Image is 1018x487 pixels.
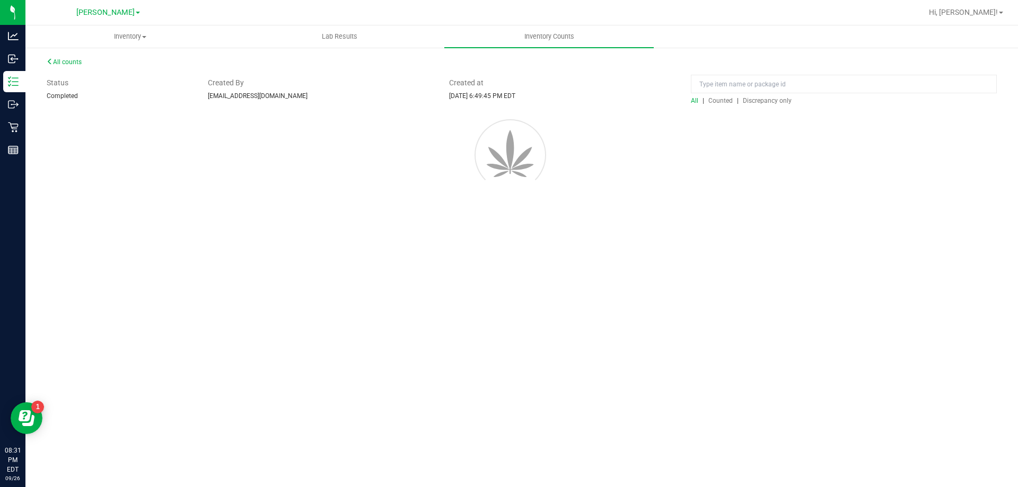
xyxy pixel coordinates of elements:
[706,97,737,104] a: Counted
[740,97,792,104] a: Discrepancy only
[47,92,78,100] span: Completed
[8,76,19,87] inline-svg: Inventory
[8,122,19,132] inline-svg: Retail
[208,77,434,88] span: Created By
[26,32,234,41] span: Inventory
[444,25,654,48] a: Inventory Counts
[510,32,589,41] span: Inventory Counts
[5,446,21,474] p: 08:31 PM EDT
[743,97,792,104] span: Discrepancy only
[691,97,698,104] span: All
[235,25,444,48] a: Lab Results
[449,92,515,100] span: [DATE] 6:49:45 PM EDT
[703,97,704,104] span: |
[11,402,42,434] iframe: Resource center
[47,77,192,88] span: Status
[929,8,998,16] span: Hi, [PERSON_NAME]!
[8,54,19,64] inline-svg: Inbound
[208,92,308,100] span: [EMAIL_ADDRESS][DOMAIN_NAME]
[8,99,19,110] inline-svg: Outbound
[708,97,733,104] span: Counted
[76,8,135,17] span: [PERSON_NAME]
[8,145,19,155] inline-svg: Reports
[737,97,739,104] span: |
[449,77,675,88] span: Created at
[691,75,997,93] input: Type item name or package id
[8,31,19,41] inline-svg: Analytics
[308,32,372,41] span: Lab Results
[691,97,703,104] a: All
[31,401,44,413] iframe: Resource center unread badge
[5,474,21,482] p: 09/26
[25,25,235,48] a: Inventory
[47,58,82,66] a: All counts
